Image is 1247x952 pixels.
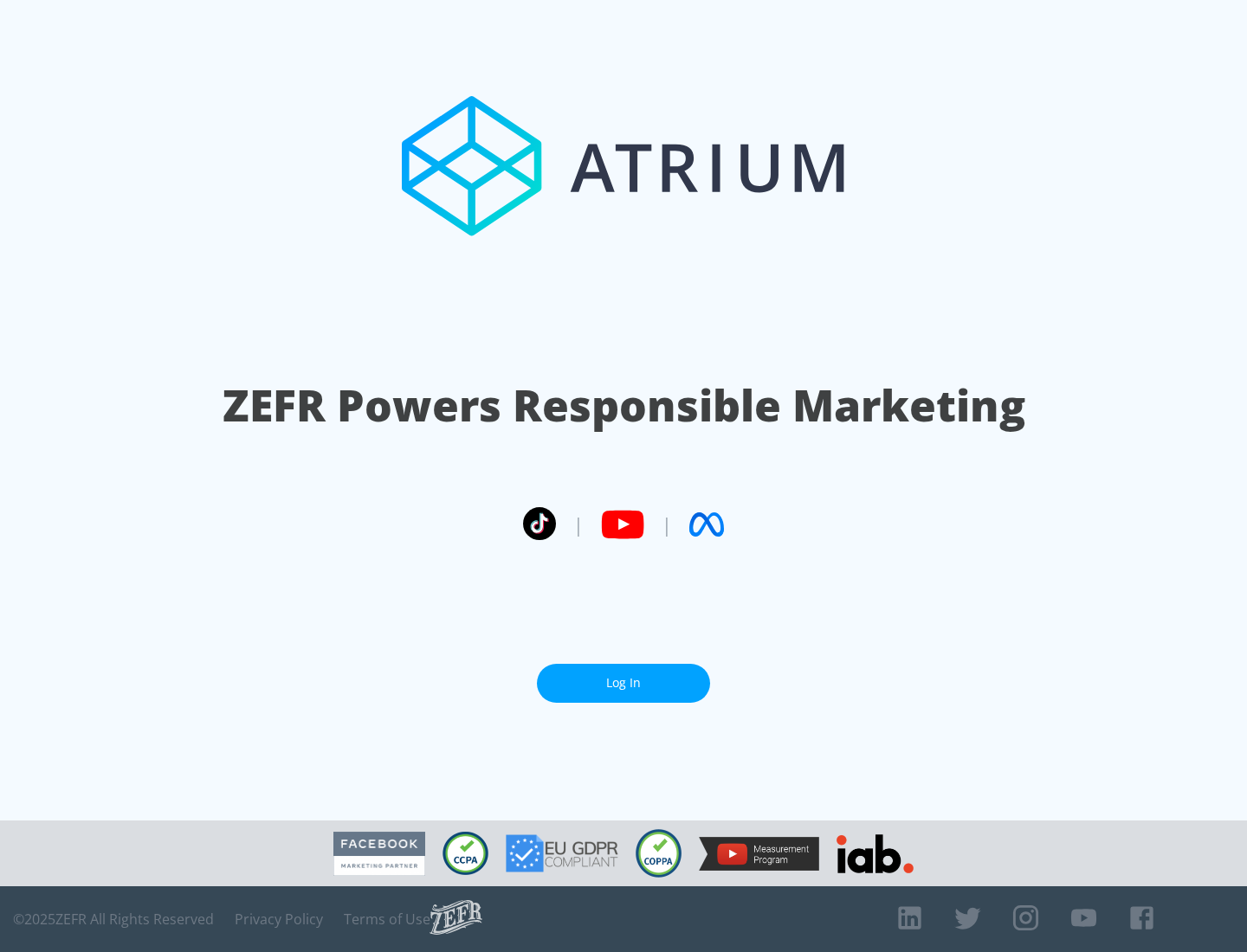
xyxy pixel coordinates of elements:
span: © 2025 ZEFR All Rights Reserved [13,910,214,928]
a: Log In [537,664,710,703]
span: | [573,511,584,537]
img: YouTube Measurement Program [699,837,819,871]
img: COPPA Compliant [636,829,682,878]
span: | [662,511,672,537]
h1: ZEFR Powers Responsible Marketing [223,376,1025,435]
a: Terms of Use [344,910,430,928]
img: Facebook Marketing Partner [333,832,425,876]
a: Privacy Policy [235,910,323,928]
img: IAB [837,834,914,873]
img: GDPR Compliant [506,834,618,872]
img: CCPA Compliant [443,832,488,875]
